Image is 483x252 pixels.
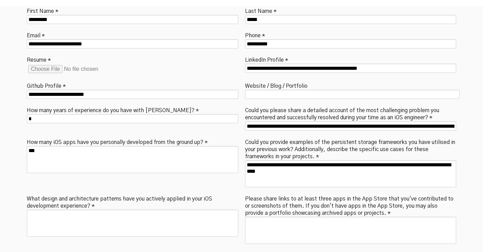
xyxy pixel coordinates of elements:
label: How many iOS apps have you personally developed from the ground up? * [27,137,208,146]
label: Email * [27,30,45,39]
label: Please share links to at least three apps in the App Store that you've contributed to or screensh... [245,194,457,217]
label: How many years of experience do you have with [PERSON_NAME]? * [27,105,199,114]
label: Could you provide examples of the persistent storage frameworks you have utilised in your previou... [245,137,457,160]
label: Github Profile * [27,81,66,90]
label: Phone * [245,30,265,39]
label: First Name * [27,6,58,15]
label: Website / Blog / Portfolio [245,81,308,90]
label: Last Name * [245,6,277,15]
label: Resume * [27,55,51,64]
label: What design and architecture patterns have you actively applied in your iOS development experienc... [27,194,238,210]
label: Could you please share a detailed account of the most challenging problem you encountered and suc... [245,105,457,121]
label: LinkedIn Profile * [245,55,288,64]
